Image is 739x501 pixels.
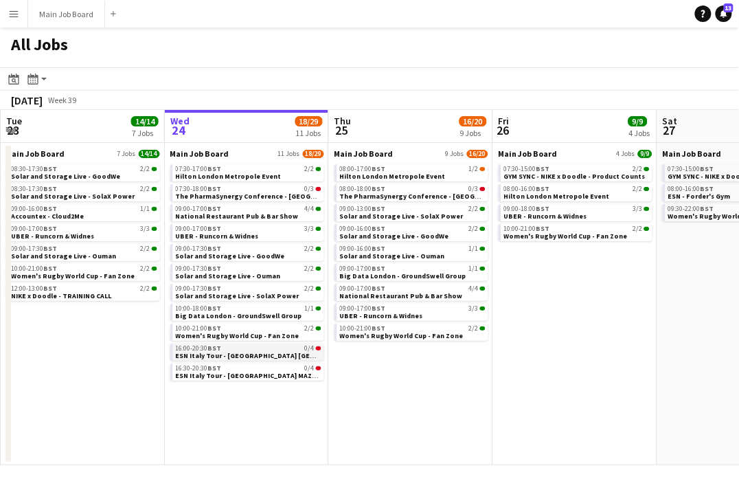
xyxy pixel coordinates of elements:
span: The PharmaSynergy Conference - Rome [176,192,359,201]
span: 3/3 [469,305,479,312]
span: BST [372,264,386,273]
a: 09:00-13:00BST2/2Solar and Storage Live - SolaX Power [340,204,486,220]
span: 2/2 [316,167,321,171]
span: 1/2 [469,166,479,172]
span: 09:00-18:00 [504,205,550,212]
span: NIKE x Doodle - TRAINING CALL [12,291,112,300]
span: 2/2 [141,186,150,192]
span: 09:30-22:00 [668,205,714,212]
span: Main Job Board [663,148,722,159]
span: BST [208,284,222,293]
span: 16/20 [459,116,487,126]
span: 2/2 [305,245,315,252]
span: Main Job Board [334,148,394,159]
span: 16:00-20:30 [176,345,222,352]
span: BST [208,364,222,372]
div: 7 Jobs [132,128,158,138]
span: 2/2 [141,265,150,272]
span: 4/4 [316,207,321,211]
span: 09:00-17:00 [340,305,386,312]
span: 2/2 [469,225,479,232]
span: 3/3 [316,227,321,231]
span: 3/3 [305,225,315,232]
span: 0/4 [305,345,315,352]
span: 18/29 [303,150,324,158]
span: 09:00-17:30 [176,265,222,272]
span: Solar and Storage Live - Ouman [12,252,117,260]
a: 08:30-17:30BST2/2Solar and Storage Live - SolaX Power [12,184,157,200]
span: BST [372,224,386,233]
span: 1/1 [480,267,486,271]
span: 09:00-16:00 [340,245,386,252]
a: 12:00-13:00BST2/2NIKE x Doodle - TRAINING CALL [12,284,157,300]
a: 08:30-17:30BST2/2Solar and Storage Live - GoodWe [12,164,157,180]
span: 2/2 [316,247,321,251]
span: ESN - Forder's Gym [668,192,731,201]
a: Main Job Board4 Jobs9/9 [499,148,652,159]
span: 1/1 [480,247,486,251]
span: BST [44,264,58,273]
span: BST [701,204,714,213]
a: 10:00-21:00BST2/2Women's Rugby World Cup - Fan Zone [12,264,157,280]
span: 1/1 [469,245,479,252]
span: 3/3 [152,227,157,231]
span: 24 [168,122,190,138]
span: BST [208,244,222,253]
span: 9 Jobs [446,150,464,158]
span: 09:00-17:00 [340,285,386,292]
span: BST [44,284,58,293]
span: National Restaurant Pub & Bar Show [340,291,463,300]
a: Main Job Board11 Jobs18/29 [170,148,324,159]
a: 10:00-21:00BST2/2Women's Rugby World Cup - Fan Zone [504,224,650,240]
span: 09:00-17:30 [176,245,222,252]
span: 2/2 [633,166,643,172]
span: 09:00-17:00 [12,225,58,232]
span: UBER - Runcorn & Widnes [504,212,587,221]
span: BST [701,184,714,193]
a: Main Job Board9 Jobs16/20 [334,148,488,159]
span: Solar and Storage Live - GoodWe [176,252,285,260]
span: 2/2 [469,325,479,332]
span: UBER - Runcorn & Widnes [176,232,259,241]
a: 10:00-21:00BST2/2Women's Rugby World Cup - Fan Zone [176,324,321,339]
span: 09:00-16:00 [340,225,386,232]
span: 08:00-18:00 [340,186,386,192]
span: 0/3 [469,186,479,192]
span: 16/20 [467,150,488,158]
span: ESN Italy Tour - BOLOGNA CASALECCHIO [176,351,368,360]
span: 08:00-17:00 [340,166,386,172]
a: 08:00-17:00BST1/2Hilton London Metropole Event [340,164,486,180]
span: 23 [4,122,22,138]
span: 2/2 [152,167,157,171]
span: UBER - Runcorn & Widnes [12,232,95,241]
span: BST [372,204,386,213]
a: 08:00-16:00BST2/2Hilton London Metropole Event [504,184,650,200]
span: BST [208,324,222,333]
a: 07:30-17:00BST2/2Hilton London Metropole Event [176,164,321,180]
span: National Restaurant Pub & Bar Show [176,212,299,221]
span: 1/2 [480,167,486,171]
div: Main Job Board9 Jobs16/2008:00-17:00BST1/2Hilton London Metropole Event08:00-18:00BST0/3The Pharm... [334,148,488,344]
span: 1/1 [316,307,321,311]
a: 09:00-17:30BST2/2Solar and Storage Live - GoodWe [176,244,321,260]
span: 1/1 [469,265,479,272]
span: 4/4 [469,285,479,292]
span: Sat [663,115,678,127]
span: Solar and Storage Live - GoodWe [12,172,121,181]
span: BST [44,244,58,253]
span: BST [536,164,550,173]
div: Main Job Board11 Jobs18/2907:30-17:00BST2/2Hilton London Metropole Event07:30-18:00BST0/3The Phar... [170,148,324,383]
span: UBER - Runcorn & Widnes [340,311,423,320]
a: 10:00-18:00BST1/1Big Data London - GroundSwell Group [176,304,321,320]
span: 16:30-20:30 [176,365,222,372]
span: 0/3 [305,186,315,192]
span: BST [536,224,550,233]
span: 14/14 [139,150,160,158]
span: Main Job Board [6,148,65,159]
span: 09:00-17:00 [176,225,222,232]
a: 09:00-17:00BST1/1Big Data London - GroundSwell Group [340,264,486,280]
span: 27 [661,122,678,138]
span: 2/2 [141,245,150,252]
a: 09:00-17:00BST4/4National Restaurant Pub & Bar Show [176,204,321,220]
span: Solar and Storage Live - SolaX Power [176,291,299,300]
